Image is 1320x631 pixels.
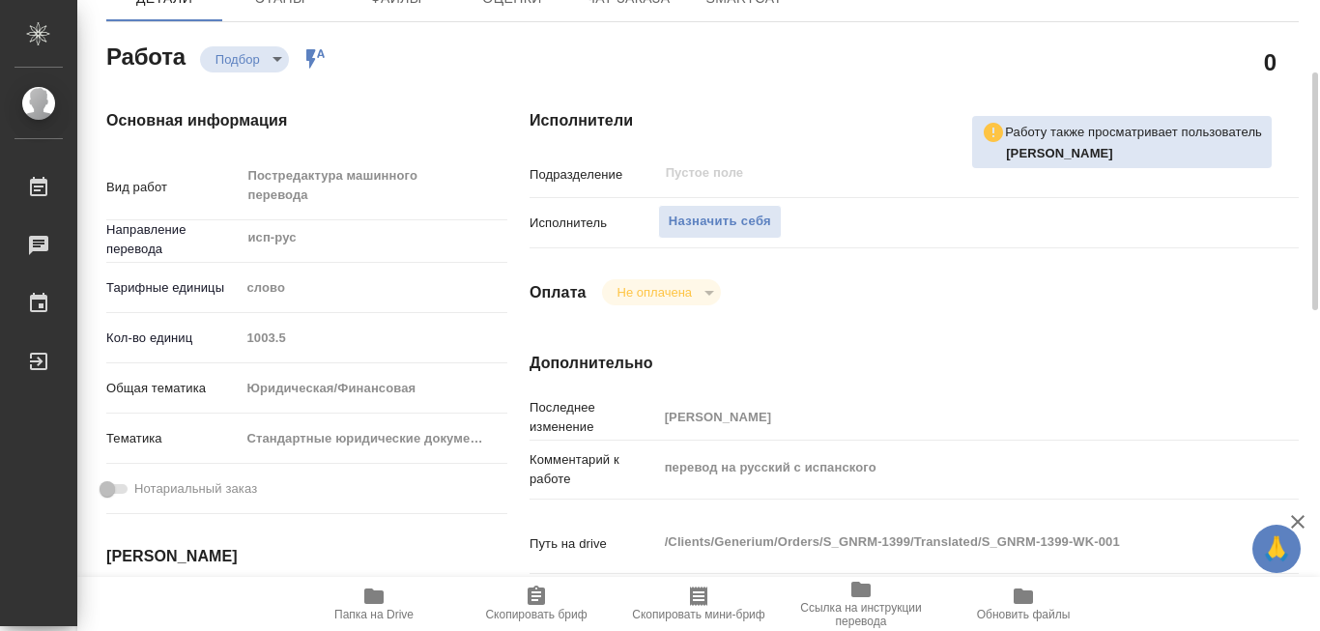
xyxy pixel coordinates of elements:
button: 🙏 [1252,525,1301,573]
h4: Основная информация [106,109,452,132]
h4: Дополнительно [530,352,1299,375]
button: Ссылка на инструкции перевода [780,577,942,631]
button: Скопировать бриф [455,577,617,631]
p: Комментарий к работе [530,450,658,489]
p: Тематика [106,429,240,448]
textarea: /Clients/Generium/Orders/S_GNRM-1399/Translated/S_GNRM-1399-WK-001 [658,526,1235,559]
p: Общая тематика [106,379,240,398]
button: Подбор [210,51,266,68]
span: Нотариальный заказ [134,479,257,499]
p: Исполнитель [530,214,658,233]
p: Работу также просматривает пользователь [1005,123,1262,142]
p: Кол-во единиц [106,329,240,348]
p: Последнее изменение [530,398,658,437]
h2: Работа [106,38,186,72]
p: Направление перевода [106,220,240,259]
p: Подразделение [530,165,658,185]
button: Назначить себя [658,205,782,239]
h4: [PERSON_NAME] [106,545,452,568]
span: Обновить файлы [977,608,1071,621]
span: Скопировать мини-бриф [632,608,764,621]
input: Пустое поле [658,403,1235,431]
p: Тарифные единицы [106,278,240,298]
button: Не оплачена [612,284,698,301]
span: Назначить себя [669,211,771,233]
p: Вид работ [106,178,240,197]
input: Пустое поле [664,161,1190,185]
span: 🙏 [1260,529,1293,569]
div: Подбор [200,46,289,72]
div: Подбор [602,279,721,305]
span: Папка на Drive [334,608,414,621]
button: Скопировать мини-бриф [617,577,780,631]
textarea: перевод на русский с испанского [658,451,1235,484]
span: Ссылка на инструкции перевода [791,601,931,628]
button: Папка на Drive [293,577,455,631]
h4: Оплата [530,281,587,304]
b: [PERSON_NAME] [1006,146,1113,160]
h4: Исполнители [530,109,1299,132]
div: Стандартные юридические документы, договоры, уставы [240,422,507,455]
p: Путь на drive [530,534,658,554]
div: Юридическая/Финансовая [240,372,507,405]
input: Пустое поле [240,324,507,352]
button: Обновить файлы [942,577,1105,631]
div: слово [240,272,507,304]
h2: 0 [1264,45,1277,78]
p: Грабко Мария [1006,144,1262,163]
span: Скопировать бриф [485,608,587,621]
